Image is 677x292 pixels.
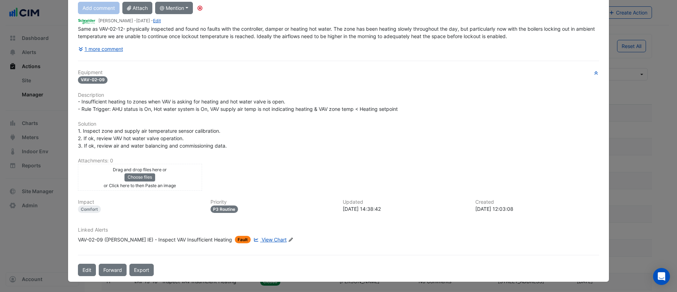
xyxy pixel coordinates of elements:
span: 1. Inspect zone and supply air temperature sensor calibration. 2. If ok, review VAV hot water val... [78,128,227,149]
h6: Attachments: 0 [78,158,599,164]
span: - Insufficient heating to zones when VAV is asking for heating and hot water valve is open. - Rul... [78,99,398,112]
h6: Linked Alerts [78,227,599,233]
div: Tooltip anchor [197,5,203,11]
fa-icon: Edit Linked Alerts [288,237,293,243]
div: [DATE] 14:38:42 [343,205,467,213]
div: Open Intercom Messenger [653,268,670,285]
span: VAV-02-09 [78,76,108,84]
button: Edit [78,264,96,276]
div: P3 Routine [211,205,238,213]
h6: Solution [78,121,599,127]
button: 1 more comment [78,43,123,55]
div: Comfort [78,205,101,213]
div: VAV-02-09 ([PERSON_NAME] IE) - Inspect VAV Insufficient Heating [78,236,232,243]
button: Attach [122,2,152,14]
small: or Click here to then Paste an image [104,183,176,188]
h6: Impact [78,199,202,205]
h6: Description [78,92,599,98]
span: View Chart [262,237,287,243]
h6: Created [475,199,599,205]
h6: Priority [211,199,335,205]
small: Drag and drop files here or [113,167,167,172]
div: [DATE] 12:03:08 [475,205,599,213]
button: Forward [99,264,127,276]
h6: Equipment [78,70,599,76]
span: 2025-08-21 14:38:42 [136,18,150,23]
span: Fault [235,236,251,243]
span: Same as VAV-02-12- physically inspected and found no faults with the controller, damper or heatin... [78,26,596,39]
a: Edit [153,18,161,23]
a: Export [129,264,154,276]
a: View Chart [252,236,287,243]
button: Choose files [124,173,155,181]
img: Schneider Electric [78,17,96,25]
h6: Updated [343,199,467,205]
button: @ Mention [155,2,193,14]
small: [PERSON_NAME] - - [98,18,161,24]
